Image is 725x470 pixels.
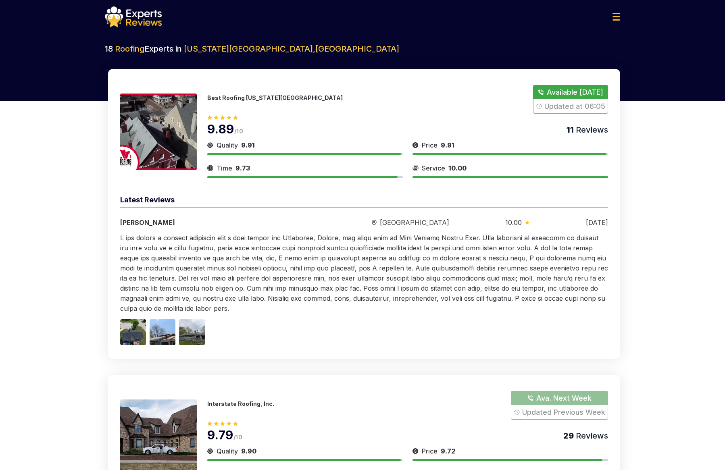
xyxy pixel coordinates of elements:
[563,431,574,441] span: 29
[612,13,620,21] img: Menu Icon
[105,6,162,27] img: logo
[241,141,255,149] span: 9.91
[691,436,725,470] iframe: OpenWidget widget
[586,218,608,227] div: [DATE]
[525,220,529,225] img: slider icon
[217,140,238,150] span: Quality
[233,434,242,441] span: /10
[207,122,234,136] span: 9.89
[574,431,608,441] span: Reviews
[120,234,608,312] span: L ips dolors a consect adipiscin elit s doei tempor inc Utlaboree, Dolore, mag aliqu enim ad Mini...
[235,164,250,172] span: 9.73
[448,164,467,172] span: 10.00
[441,141,454,149] span: 9.91
[422,446,437,456] span: Price
[115,44,144,54] span: Roofing
[120,218,315,227] div: [PERSON_NAME]
[567,125,574,135] span: 11
[179,319,205,345] img: Image 3
[422,163,445,173] span: Service
[207,446,213,456] img: slider icon
[422,140,437,150] span: Price
[150,319,175,345] img: Image 2
[505,218,522,227] span: 10.00
[217,163,232,173] span: Time
[207,400,274,407] p: Interstate Roofing, Inc.
[120,194,608,208] div: Latest Reviews
[105,43,620,54] h2: 18 Experts in
[412,140,419,150] img: slider icon
[207,428,233,442] span: 9.79
[234,128,243,135] span: /10
[412,163,419,173] img: slider icon
[207,140,213,150] img: slider icon
[372,220,377,226] img: slider icon
[120,94,197,170] img: 175188558380285.jpeg
[241,447,256,455] span: 9.90
[184,44,399,54] span: [US_STATE][GEOGRAPHIC_DATA] , [GEOGRAPHIC_DATA]
[207,163,213,173] img: slider icon
[441,447,456,455] span: 9.72
[120,319,146,345] img: Image 1
[574,125,608,135] span: Reviews
[380,218,449,227] span: [GEOGRAPHIC_DATA]
[412,446,419,456] img: slider icon
[217,446,238,456] span: Quality
[207,94,343,101] p: Best Roofing [US_STATE][GEOGRAPHIC_DATA]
